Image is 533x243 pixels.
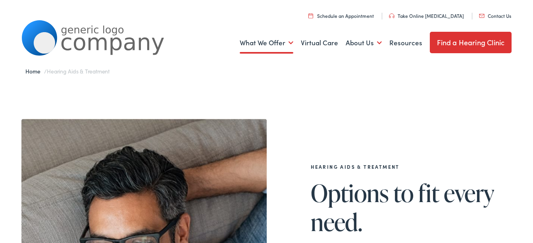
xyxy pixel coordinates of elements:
[418,180,439,206] span: fit
[301,28,338,58] a: Virtual Care
[389,12,464,19] a: Take Online [MEDICAL_DATA]
[311,209,362,235] span: need.
[479,14,485,18] img: utility icon
[389,13,394,18] img: utility icon
[389,28,422,58] a: Resources
[240,28,293,58] a: What We Offer
[311,180,389,206] span: Options
[25,67,110,75] span: /
[393,180,414,206] span: to
[346,28,382,58] a: About Us
[47,67,110,75] span: Hearing Aids & Treatment
[308,12,374,19] a: Schedule an Appointment
[444,180,494,206] span: every
[430,32,512,53] a: Find a Hearing Clinic
[479,12,511,19] a: Contact Us
[311,164,501,170] h2: Hearing Aids & Treatment
[25,67,44,75] a: Home
[308,13,313,18] img: utility icon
